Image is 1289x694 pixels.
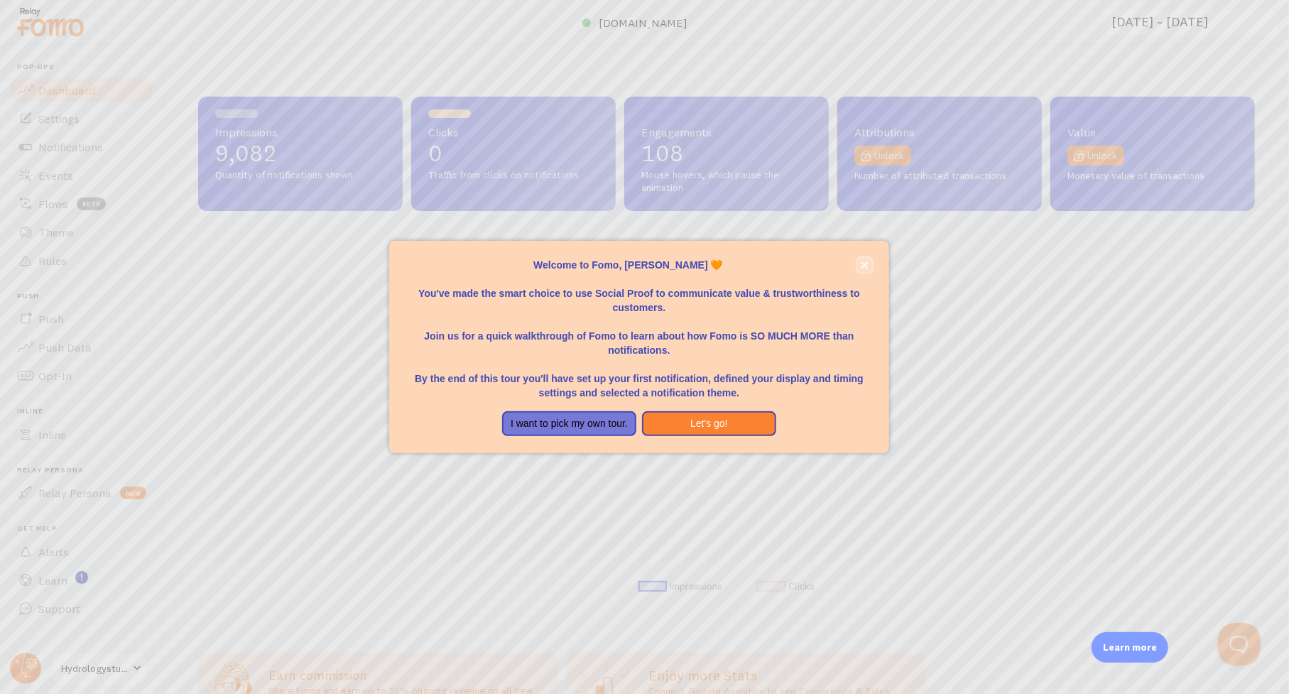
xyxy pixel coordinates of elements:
[642,411,776,437] button: Let's go!
[406,315,872,357] p: Join us for a quick walkthrough of Fomo to learn about how Fomo is SO MUCH MORE than notifications.
[406,258,872,272] p: Welcome to Fomo, [PERSON_NAME] 🧡
[502,411,636,437] button: I want to pick my own tour.
[406,272,872,315] p: You've made the smart choice to use Social Proof to communicate value & trustworthiness to custom...
[406,357,872,400] p: By the end of this tour you'll have set up your first notification, defined your display and timi...
[389,241,889,454] div: Welcome to Fomo, Terry Stringer 🧡You&amp;#39;ve made the smart choice to use Social Proof to comm...
[1103,641,1157,654] p: Learn more
[857,258,872,273] button: close,
[1092,632,1168,663] div: Learn more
